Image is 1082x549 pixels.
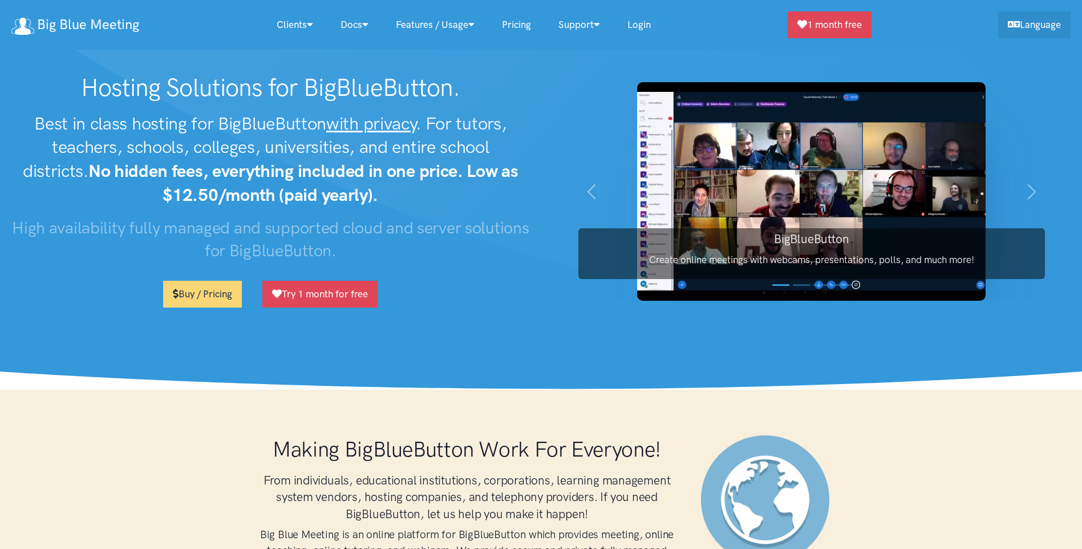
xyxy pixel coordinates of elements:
[614,13,664,37] a: Login
[11,13,139,37] a: Big Blue Meeting
[263,13,327,37] a: Clients
[545,13,614,37] a: Support
[11,112,530,207] h2: Best in class hosting for BigBlueButton . For tutors, teachers, schools, colleges, universities, ...
[637,82,986,301] img: BigBlueButton screenshot
[256,435,678,463] h1: Making BigBlueButton Work For Everyone!
[578,252,1045,268] p: Create online meetings with webcams, presentations, polls, and much more!
[326,113,416,134] u: with privacy
[578,231,1045,247] h3: BigBlueButton
[11,73,530,103] h1: Hosting Solutions for BigBlueButton.
[327,13,382,37] a: Docs
[262,281,378,308] a: Try 1 month for free
[11,18,34,35] img: logo
[382,13,488,37] a: Features / Usage
[11,216,530,263] h3: High availability fully managed and supported cloud and server solutions for BigBlueButton.
[488,13,545,37] a: Pricing
[88,160,518,205] strong: No hidden fees, everything included in one price. Low as $12.50/month (paid yearly).
[788,11,872,38] a: 1 month free
[998,11,1071,38] a: Language
[256,472,678,522] h3: From individuals, educational institutions, corporations, learning management system vendors, hos...
[163,281,242,308] a: Buy / Pricing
